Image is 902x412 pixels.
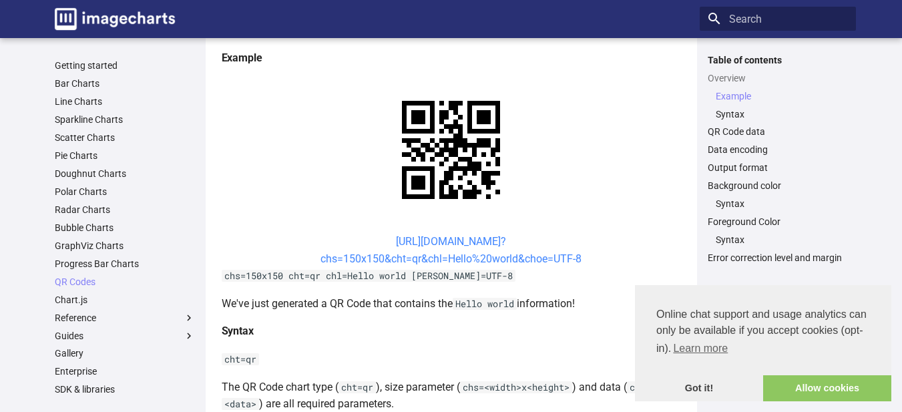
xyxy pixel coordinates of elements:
h4: Syntax [222,323,681,340]
a: Enterprise [55,365,195,377]
a: Bubble Charts [55,222,195,234]
a: Error correction level and margin [708,252,848,264]
label: Reference [55,312,195,324]
a: QR Codes [55,276,195,288]
a: Polar Charts [55,186,195,198]
code: chs=150x150 cht=qr chl=Hello world [PERSON_NAME]=UTF-8 [222,270,515,282]
a: learn more about cookies [671,339,730,359]
a: Doughnut Charts [55,168,195,180]
label: Guides [55,330,195,342]
div: cookieconsent [635,285,891,401]
code: Hello world [453,298,517,310]
a: Chart.js [55,294,195,306]
a: Sparkline Charts [55,114,195,126]
a: Getting started [55,59,195,71]
p: We've just generated a QR Code that contains the information! [222,295,681,313]
a: SDK & libraries [55,383,195,395]
img: chart [379,77,523,222]
a: Gallery [55,347,195,359]
a: Bar Charts [55,77,195,89]
a: Overview [708,72,848,84]
a: [URL][DOMAIN_NAME]?chs=150x150&cht=qr&chl=Hello%20world&choe=UTF-8 [320,235,582,265]
h4: Example [222,49,681,67]
a: Background color [708,180,848,192]
span: Online chat support and usage analytics can only be available if you accept cookies (opt-in). [656,306,870,359]
a: Progress Bar Charts [55,258,195,270]
nav: Overview [708,90,848,120]
code: cht=qr [339,381,376,393]
a: Syntax [716,198,848,210]
a: Data encoding [708,144,848,156]
a: Pie Charts [55,150,195,162]
a: Syntax [716,234,848,246]
nav: Background color [708,198,848,210]
a: Line Charts [55,95,195,108]
input: Search [700,7,856,31]
a: Scatter Charts [55,132,195,144]
label: Table of contents [700,54,856,66]
a: Output format [708,162,848,174]
nav: Table of contents [700,54,856,264]
nav: Foreground Color [708,234,848,246]
a: Radar Charts [55,204,195,216]
a: Example [716,90,848,102]
a: Foreground Color [708,216,848,228]
code: cht=qr [222,353,259,365]
a: dismiss cookie message [635,375,763,402]
a: allow cookies [763,375,891,402]
a: GraphViz Charts [55,240,195,252]
a: QR Code data [708,126,848,138]
img: logo [55,8,175,30]
a: Syntax [716,108,848,120]
a: Image-Charts documentation [49,3,180,35]
code: chs=<width>x<height> [460,381,572,393]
